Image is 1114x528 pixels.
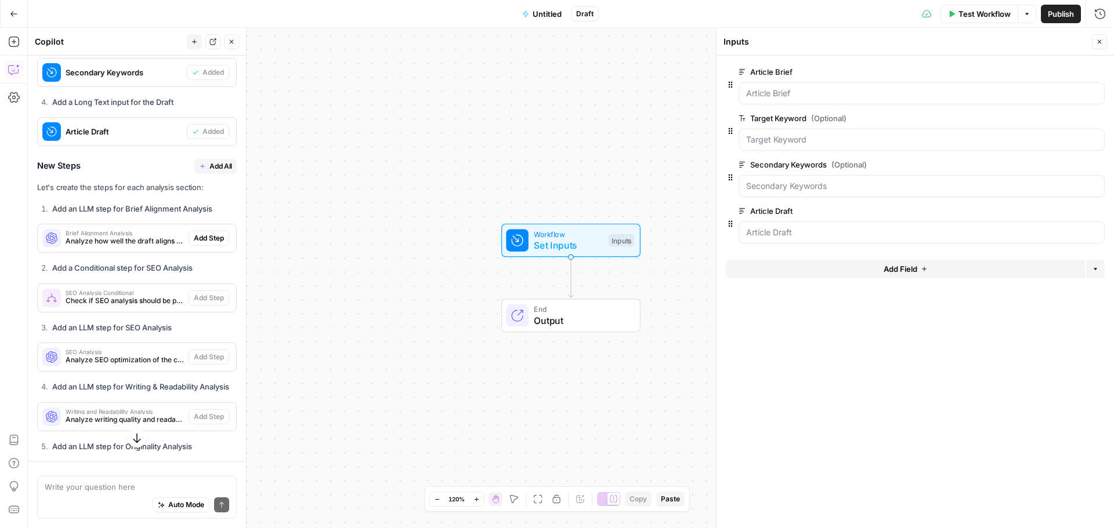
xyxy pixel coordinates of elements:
[533,8,562,20] span: Untitled
[831,159,867,170] span: (Optional)
[449,494,465,504] span: 120%
[37,159,237,174] h3: New Steps
[811,112,847,124] span: (Optional)
[52,263,193,272] strong: Add a Conditional step for SEO Analysis
[534,238,603,252] span: Set Inputs
[189,290,229,305] button: Add Step
[746,180,1097,192] input: Secondary Keywords
[194,233,224,243] span: Add Step
[739,112,1039,124] label: Target Keyword
[1041,5,1081,23] button: Publish
[746,227,1097,238] input: Article Draft
[630,494,647,504] span: Copy
[189,409,229,424] button: Add Step
[1048,8,1074,20] span: Publish
[37,181,237,194] p: Let's create the steps for each analysis section:
[35,36,183,48] div: Copilot
[66,67,182,78] span: Secondary Keywords
[66,355,184,365] span: Analyze SEO optimization of the content
[463,299,679,333] div: EndOutput
[724,36,1088,48] div: Inputs
[194,293,224,303] span: Add Step
[202,126,224,137] span: Added
[52,442,192,451] strong: Add an LLM step for Originality Analysis
[884,263,917,275] span: Add Field
[746,88,1097,99] input: Article Brief
[187,124,229,139] button: Added
[66,414,184,425] span: Analyze writing quality and readability
[534,314,628,327] span: Output
[569,257,573,298] g: Edge from start to end
[52,204,212,213] strong: Add an LLM step for Brief Alignment Analysis
[194,159,237,174] button: Add All
[194,352,224,362] span: Add Step
[189,349,229,365] button: Add Step
[66,349,184,355] span: SEO Analysis
[534,228,603,239] span: Workflow
[194,412,224,422] span: Add Step
[66,290,184,296] span: SEO Analysis Conditional
[625,491,652,507] button: Copy
[534,304,628,315] span: End
[661,494,680,504] span: Paste
[576,9,594,19] span: Draft
[209,161,232,172] span: Add All
[739,205,1039,217] label: Article Draft
[609,234,634,247] div: Inputs
[52,323,172,332] strong: Add an LLM step for SEO Analysis
[463,224,679,257] div: WorkflowSet InputsInputs
[941,5,1018,23] button: Test Workflow
[187,65,229,80] button: Added
[202,67,224,78] span: Added
[739,66,1039,78] label: Article Brief
[66,409,184,414] span: Writing and Readability Analysis
[189,231,229,246] button: Add Step
[52,97,173,107] strong: Add a Long Text input for the Draft
[66,236,184,246] span: Analyze how well the draft aligns with the provided brief
[66,126,182,137] span: Article Draft
[959,8,1011,20] span: Test Workflow
[66,296,184,306] span: Check if SEO analysis should be performed
[52,382,229,391] strong: Add an LLM step for Writing & Readability Analysis
[66,230,184,236] span: Brief Alignment Analysis
[515,5,569,23] button: Untitled
[726,260,1085,278] button: Add Field
[168,500,204,510] span: Auto Mode
[746,134,1097,145] input: Target Keyword
[739,159,1039,170] label: Secondary Keywords
[153,497,209,512] button: Auto Mode
[656,491,685,507] button: Paste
